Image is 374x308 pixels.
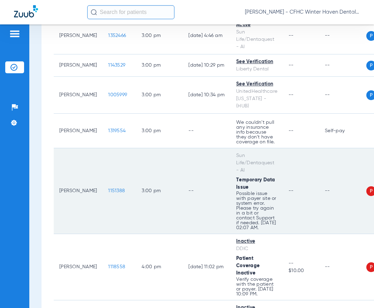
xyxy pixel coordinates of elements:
div: Inactive [236,238,277,245]
td: [DATE] 11:02 PM [183,234,231,300]
td: -- [183,148,231,234]
td: [PERSON_NAME] [54,148,103,234]
td: 3:00 PM [136,54,183,77]
span: -- [289,33,294,38]
div: DDIC [236,245,277,253]
div: Active [236,21,277,29]
td: -- [319,234,366,300]
span: Patient Coverage Inactive [236,256,260,276]
td: Self-pay [319,114,366,148]
td: [PERSON_NAME] [54,114,103,148]
iframe: Chat Widget [339,275,374,308]
span: -- [289,260,314,267]
span: 1005999 [108,92,127,97]
span: 1151388 [108,188,125,193]
input: Search for patients [87,5,174,19]
td: -- [319,148,366,234]
td: [PERSON_NAME] [54,77,103,114]
td: [PERSON_NAME] [54,234,103,300]
td: [DATE] 10:29 PM [183,54,231,77]
td: [PERSON_NAME] [54,54,103,77]
td: 3:00 PM [136,114,183,148]
td: -- [319,17,366,54]
td: -- [319,77,366,114]
span: $10.00 [289,267,314,275]
span: 1319554 [108,128,126,133]
div: See Verification [236,58,277,66]
p: We couldn’t pull any insurance info because they don’t have coverage on file. [236,120,277,144]
span: -- [289,188,294,193]
p: Verify coverage with the patient or payer. [DATE] 10:09 PM. [236,277,277,296]
td: -- [183,114,231,148]
td: 3:00 PM [136,77,183,114]
span: -- [289,128,294,133]
td: -- [319,54,366,77]
span: 1118558 [108,264,125,269]
td: [DATE] 4:46 AM [183,17,231,54]
span: [PERSON_NAME] - CFHC Winter Haven Dental [245,9,360,16]
img: Zuub Logo [14,5,38,17]
span: 1352466 [108,33,126,38]
td: [DATE] 10:34 PM [183,77,231,114]
p: Possible issue with payer site or system error. Please try again in a bit or contact Support if n... [236,191,277,230]
span: -- [289,63,294,68]
span: Temporary Data Issue [236,178,275,190]
span: -- [289,92,294,97]
div: Sun Life/Dentaquest - AI [236,152,277,174]
div: See Verification [236,81,277,88]
div: UnitedHealthcare [US_STATE] - (HUB) [236,88,277,110]
td: 3:00 PM [136,148,183,234]
div: Liberty Dental [236,66,277,73]
td: [PERSON_NAME] [54,17,103,54]
img: Search Icon [91,9,97,15]
div: Sun Life/Dentaquest - AI [236,29,277,51]
img: hamburger-icon [9,30,20,38]
td: 4:00 PM [136,234,183,300]
span: 1143529 [108,63,125,68]
td: 3:00 PM [136,17,183,54]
